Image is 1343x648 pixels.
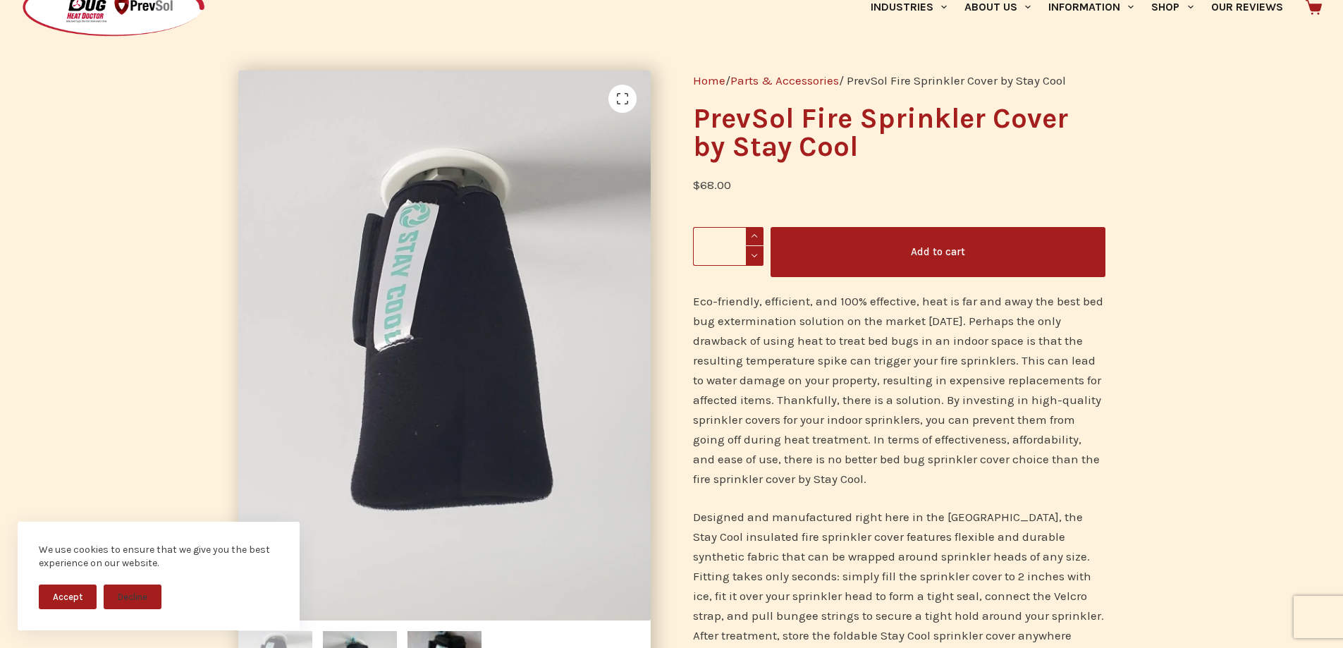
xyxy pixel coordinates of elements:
a: Home [693,73,725,87]
bdi: 68.00 [693,178,731,192]
a: View full-screen image gallery [608,85,637,113]
button: Accept [39,585,97,609]
a: Parts & Accessories [730,73,839,87]
span: $ [693,178,700,192]
div: We use cookies to ensure that we give you the best experience on our website. [39,543,278,570]
button: Add to cart [771,227,1105,277]
input: Product quantity [693,227,764,266]
button: Open LiveChat chat widget [11,6,54,48]
p: Eco-friendly, efficient, and 100% effective, heat is far and away the best bed bug extermination ... [693,291,1105,489]
nav: Breadcrumb [693,71,1105,90]
button: Decline [104,585,161,609]
h1: PrevSol Fire Sprinkler Cover by Stay Cool [693,104,1105,161]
